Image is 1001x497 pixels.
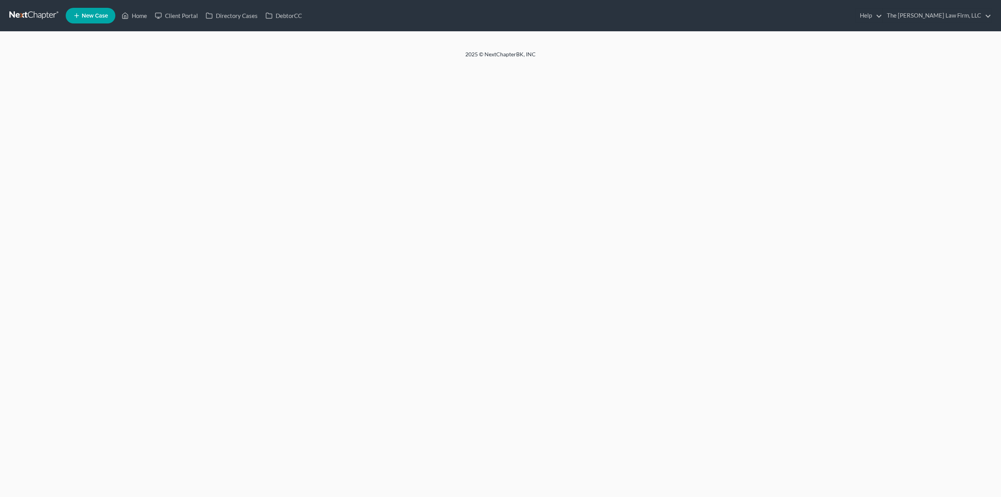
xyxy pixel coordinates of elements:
[151,9,202,23] a: Client Portal
[278,50,723,65] div: 2025 © NextChapterBK, INC
[66,8,115,23] new-legal-case-button: New Case
[118,9,151,23] a: Home
[262,9,306,23] a: DebtorCC
[856,9,882,23] a: Help
[883,9,991,23] a: The [PERSON_NAME] Law Firm, LLC
[202,9,262,23] a: Directory Cases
